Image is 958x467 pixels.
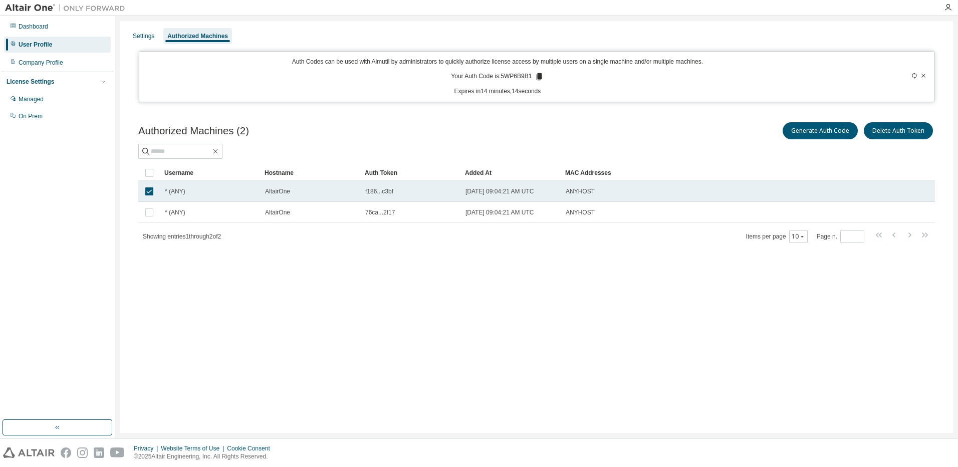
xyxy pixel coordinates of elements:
span: AltairOne [265,208,290,216]
span: Authorized Machines (2) [138,125,249,137]
img: Altair One [5,3,130,13]
button: Delete Auth Token [864,122,933,139]
div: Managed [19,95,44,103]
div: Auth Token [365,165,457,181]
img: linkedin.svg [94,447,104,458]
img: facebook.svg [61,447,71,458]
button: Generate Auth Code [783,122,858,139]
img: youtube.svg [110,447,125,458]
span: Items per page [746,230,808,243]
p: © 2025 Altair Engineering, Inc. All Rights Reserved. [134,452,276,461]
div: Privacy [134,444,161,452]
span: f186...c3bf [365,187,393,195]
span: ANYHOST [566,187,595,195]
div: Dashboard [19,23,48,31]
span: 76ca...2f17 [365,208,395,216]
button: 10 [792,232,805,241]
p: Auth Codes can be used with Almutil by administrators to quickly authorize license access by mult... [145,58,850,66]
span: * (ANY) [165,208,185,216]
p: Your Auth Code is: 5WP6B9B1 [451,72,544,81]
div: On Prem [19,112,43,120]
span: [DATE] 09:04:21 AM UTC [465,208,534,216]
span: Showing entries 1 through 2 of 2 [143,233,221,240]
div: Added At [465,165,557,181]
span: AltairOne [265,187,290,195]
span: * (ANY) [165,187,185,195]
div: Authorized Machines [167,32,228,40]
span: ANYHOST [566,208,595,216]
p: Expires in 14 minutes, 14 seconds [145,87,850,96]
div: Company Profile [19,59,63,67]
div: Username [164,165,257,181]
img: instagram.svg [77,447,88,458]
div: Hostname [265,165,357,181]
div: Website Terms of Use [161,444,227,452]
div: Cookie Consent [227,444,276,452]
div: Settings [133,32,154,40]
div: User Profile [19,41,52,49]
div: License Settings [7,78,54,86]
div: MAC Addresses [565,165,830,181]
span: [DATE] 09:04:21 AM UTC [465,187,534,195]
span: Page n. [817,230,864,243]
img: altair_logo.svg [3,447,55,458]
